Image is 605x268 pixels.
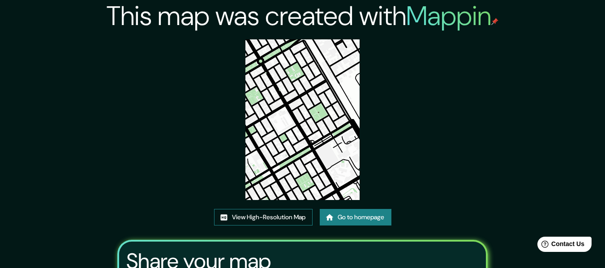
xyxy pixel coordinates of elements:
a: Go to homepage [320,209,391,225]
iframe: Help widget launcher [525,233,595,258]
img: created-map [245,39,359,200]
a: View High-Resolution Map [214,209,313,225]
img: mappin-pin [491,18,498,25]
